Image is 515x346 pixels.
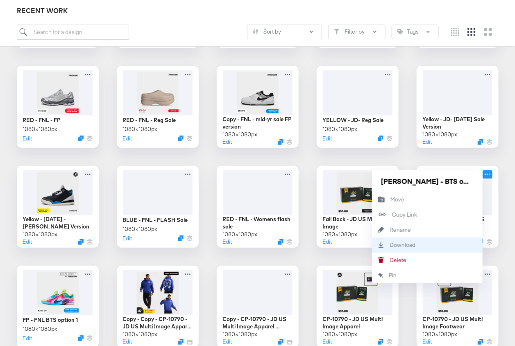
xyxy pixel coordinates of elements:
button: TagTags [392,25,439,39]
button: FilterFilter by [328,25,386,39]
svg: Duplicate [378,136,383,141]
div: 1080 × 1080 px [223,231,258,238]
div: Copy - Copy - CP-10790 - JD US Multi Image Apparel (Draft) [123,315,193,330]
div: 1080 × 1080 px [323,231,358,238]
div: 1080 × 1080 px [223,131,258,138]
button: Move to folder [372,192,483,207]
svg: Filter [334,29,340,34]
svg: Duplicate [78,136,84,141]
div: Download [390,241,416,249]
div: Rename [390,226,411,234]
svg: Duplicate [378,339,383,345]
button: Edit [123,135,132,142]
div: Copy Link [392,211,417,219]
button: Edit [323,135,332,142]
svg: Move to folder [372,196,391,203]
svg: Duplicate [78,335,84,341]
div: Pin [389,271,397,279]
button: Copy [372,207,483,222]
button: Edit [323,238,332,246]
div: YELLOW - JD- Reg Sale [323,116,384,124]
div: RED - FNL - FP [23,116,61,124]
div: BLUE - FNL - FLASH Sale [123,216,188,224]
div: Yellow - [DATE] - [PERSON_NAME] Version1080×1080pxEditDuplicate [17,166,99,248]
svg: Duplicate [278,139,284,145]
button: Edit [23,135,32,142]
button: Edit [223,238,232,246]
button: Edit [223,338,232,346]
div: 1080 × 1080 px [23,231,58,238]
svg: Duplicate [178,136,184,141]
div: RED - FNL - Reg Sale [123,116,176,124]
button: Edit [23,238,32,246]
div: Fall Back - JD US Multi Image1080×1080pxEditDuplicate [317,166,399,248]
button: Delete [372,253,483,268]
svg: Delete [372,257,390,263]
svg: Tag [397,29,403,34]
svg: Duplicate [478,339,483,345]
div: 1080 × 1080 px [223,330,258,338]
div: BLUE - FNL - FLASH Sale1080×1080pxEditDuplicate [117,166,199,248]
div: Fall Back - JD US Multi Image [323,215,392,231]
svg: Sliders [253,29,259,34]
div: RED - FNL - Reg Sale1080×1080pxEditDuplicate [117,66,199,148]
svg: Duplicate [478,139,483,145]
div: 1080 × 1080 px [423,131,458,138]
svg: Rename [372,227,390,233]
svg: Medium grid [467,28,476,36]
svg: Large grid [484,28,492,36]
button: Edit [23,335,32,342]
div: Yellow - JD- [DATE] Sale Version [423,115,492,131]
svg: Copy [372,210,392,219]
div: 1080 × 1080 px [123,225,158,233]
svg: Duplicate [278,239,284,245]
div: 1080 × 1080 px [123,330,158,338]
div: RED - FNL - FP1080×1080pxEditDuplicate [17,66,99,148]
div: Delete [390,256,407,264]
div: Yellow - JD- [DATE] Sale Version1080×1080pxEditDuplicate [417,66,499,148]
div: RED - FNL - Womens flash sale [223,215,293,231]
div: YELLOW - JD- Reg Sale1080×1080pxEditDuplicate [317,66,399,148]
div: RED - FNL - Womens flash sale1080×1080pxEditDuplicate [217,166,299,248]
button: Edit [123,235,132,242]
button: SlidersSort by [247,25,322,39]
svg: Small grid [451,28,459,36]
div: 1080 × 1080 px [23,325,58,333]
div: 1080 × 1080 px [323,125,358,133]
div: 1080 × 1080 px [123,125,158,133]
svg: Duplicate [78,239,84,245]
button: Edit [223,138,232,146]
div: Copy - FNL - mid-yr sale FP version1080×1080pxEditDuplicate [217,66,299,148]
div: CP-10790 - JD US Multi Image Apparel [323,315,392,330]
svg: Duplicate [278,339,284,345]
a: Download [372,237,483,253]
svg: Duplicate [178,235,184,241]
button: Edit [323,338,332,346]
div: Yellow - [DATE] - [PERSON_NAME] Version [23,215,93,231]
svg: Duplicate [178,339,184,345]
button: Edit [123,338,132,346]
div: FP - FNL BTS option 1 [23,316,78,324]
div: 1080 × 1080 px [23,125,58,133]
div: [PERSON_NAME] - BTS option 21080×1080pxEditDuplicate [417,166,499,248]
button: Rename [372,222,483,237]
button: Edit [423,138,432,146]
div: RECENT WORK [17,6,499,16]
div: Copy - CP-10790 - JD US Multi Image Apparel (Draft) [223,315,293,330]
div: 1080 × 1080 px [323,330,358,338]
svg: Download [372,242,390,248]
div: CP-10790 - JD US Multi Image Footwear [423,315,492,330]
button: Edit [423,338,432,346]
